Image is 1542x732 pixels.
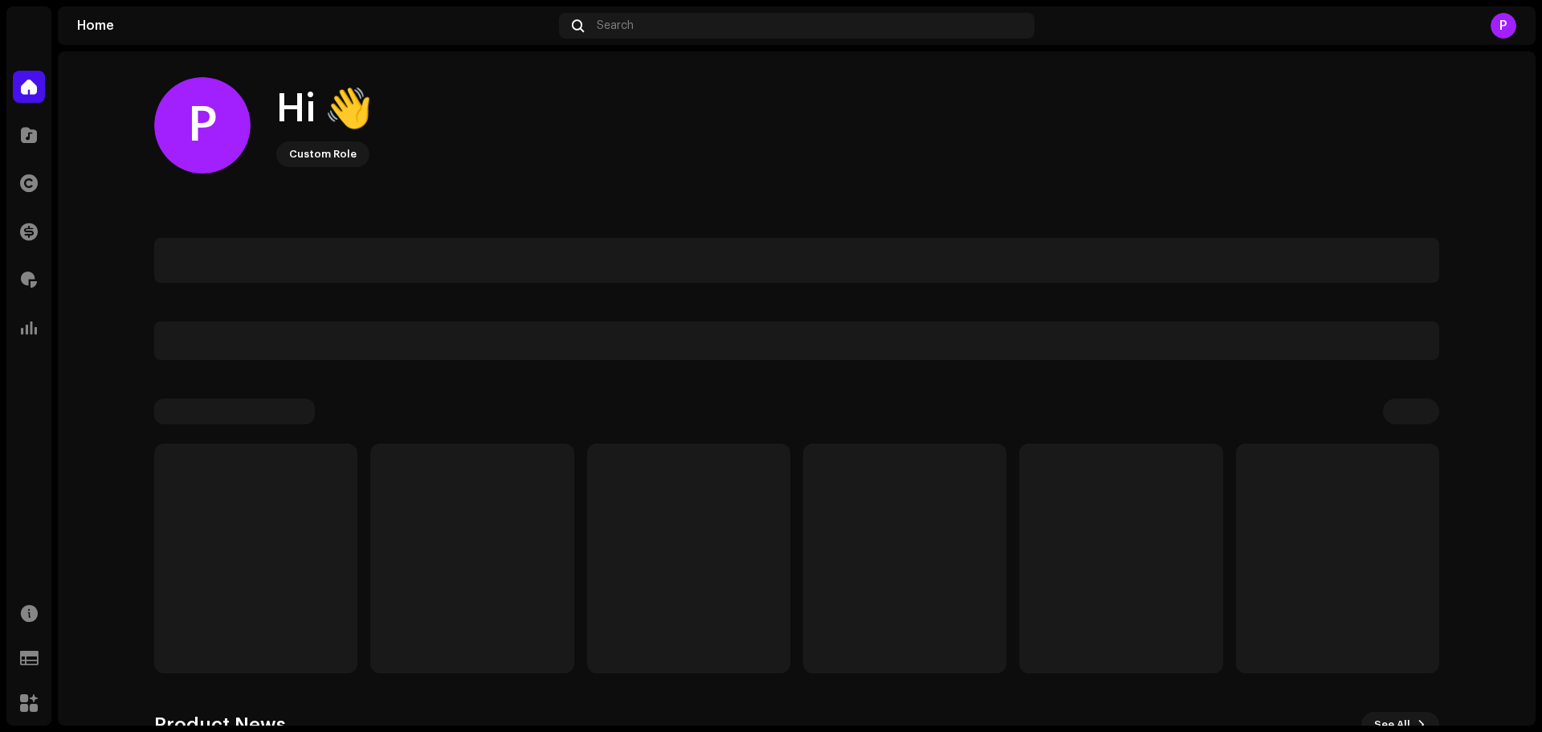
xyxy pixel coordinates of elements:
div: P [154,77,251,174]
div: P [1491,13,1516,39]
div: Hi 👋 [276,84,373,135]
div: Home [77,19,553,32]
div: Custom Role [289,145,357,164]
span: Search [597,19,634,32]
